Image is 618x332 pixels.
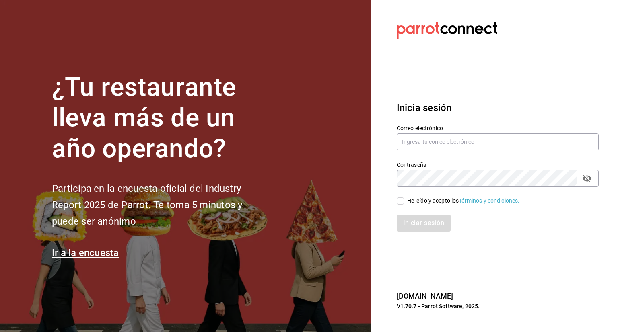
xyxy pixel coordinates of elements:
[397,100,599,115] h3: Inicia sesión
[397,292,453,300] a: [DOMAIN_NAME]
[580,172,594,185] button: passwordField
[407,197,520,205] div: He leído y acepto los
[397,162,599,167] label: Contraseña
[397,125,599,131] label: Correo electrónico
[397,133,599,150] input: Ingresa tu correo electrónico
[459,197,519,204] a: Términos y condiciones.
[52,247,119,258] a: Ir a la encuesta
[52,72,269,164] h1: ¿Tu restaurante lleva más de un año operando?
[397,302,599,310] p: V1.70.7 - Parrot Software, 2025.
[52,180,269,230] h2: Participa en la encuesta oficial del Industry Report 2025 de Parrot. Te toma 5 minutos y puede se...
